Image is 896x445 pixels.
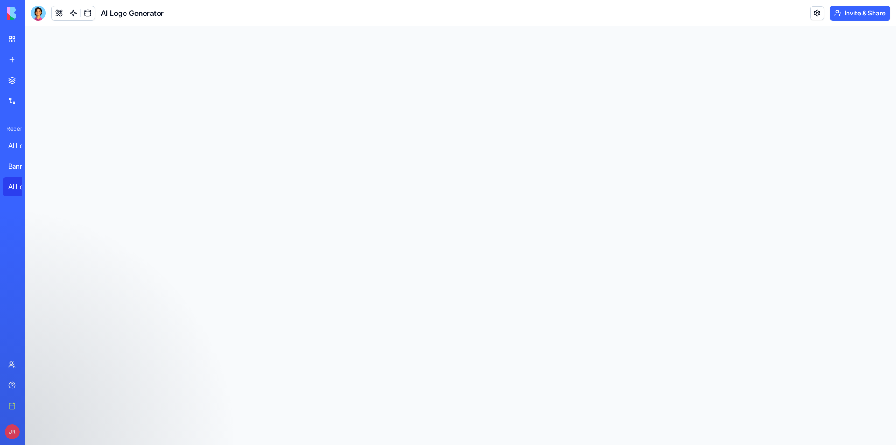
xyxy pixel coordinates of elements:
button: Invite & Share [830,6,890,21]
span: Recent [3,125,22,133]
span: JR [5,424,20,439]
a: AI Logo Generator [3,136,40,155]
a: Banner Studio [3,157,40,176]
div: AI Logo Generator [8,182,35,191]
div: Banner Studio [8,162,35,171]
a: AI Logo Generator [3,177,40,196]
span: AI Logo Generator [101,7,164,19]
iframe: Intercom notifications message [133,375,320,440]
img: logo [7,7,64,20]
div: AI Logo Generator [8,141,35,150]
